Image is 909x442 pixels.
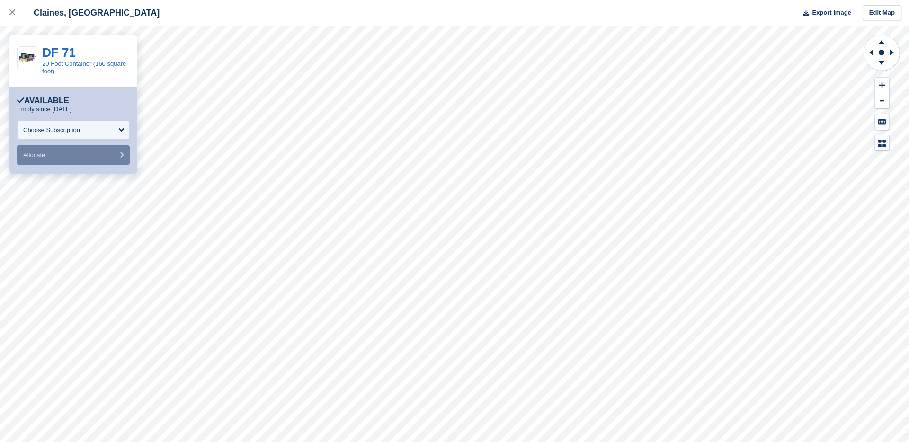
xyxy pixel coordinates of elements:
button: Allocate [17,145,130,165]
a: DF 71 [42,45,76,60]
a: Edit Map [863,5,901,21]
span: Allocate [23,151,45,159]
a: 20 Foot Container (160 square foot) [42,60,126,75]
button: Zoom In [875,78,889,93]
button: Keyboard Shortcuts [875,114,889,130]
button: Export Image [797,5,851,21]
button: Map Legend [875,135,889,151]
span: Export Image [812,8,851,18]
div: Choose Subscription [23,125,80,135]
img: 20-ft-container%20(27).jpg [18,51,37,65]
div: Available [17,96,69,106]
div: Claines, [GEOGRAPHIC_DATA] [25,7,160,18]
button: Zoom Out [875,93,889,109]
p: Empty since [DATE] [17,106,71,113]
